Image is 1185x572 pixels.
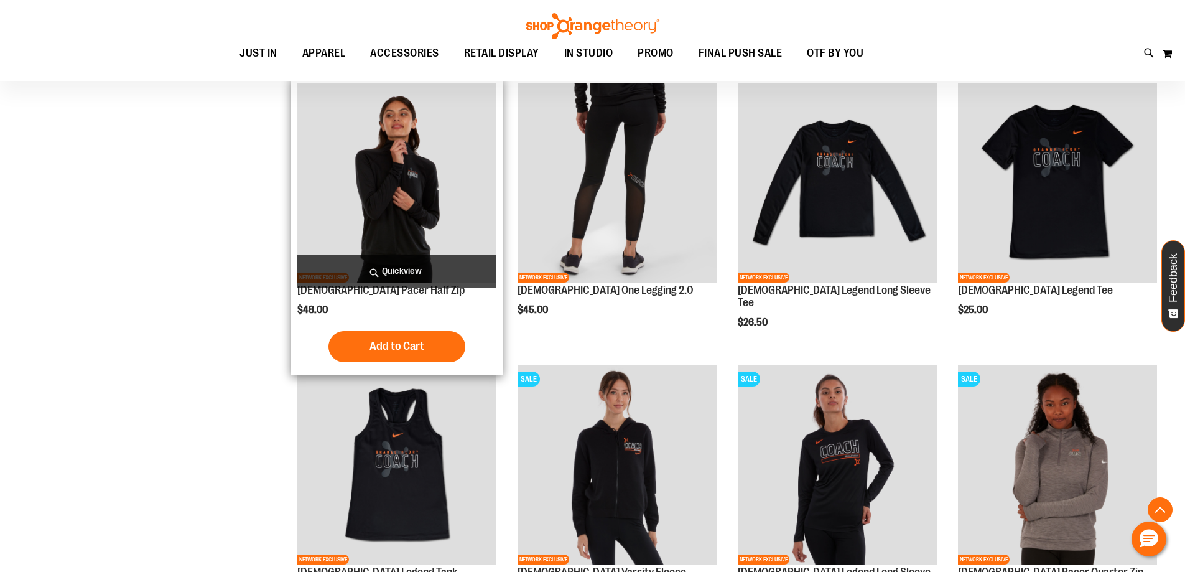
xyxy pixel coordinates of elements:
a: OTF BY YOU [794,39,876,68]
span: PROMO [638,39,674,67]
span: NETWORK EXCLUSIVE [297,555,349,565]
a: [DEMOGRAPHIC_DATA] One Legging 2.0 [518,284,694,296]
a: Product image for Ladies Pacer Quarter ZipSALENETWORK EXCLUSIVE [958,365,1157,566]
a: OTF Ladies Coach FA22 Varsity Fleece Full Zip - Black primary imageSALENETWORK EXCLUSIVE [518,365,717,566]
a: OTF Ladies Coach FA23 Legend LS Tee - Black primary imageNETWORK EXCLUSIVE [738,83,937,284]
span: SALE [958,372,980,387]
img: OTF Ladies Coach FA23 Legend SS Tee - Black primary image [958,83,1157,283]
span: NETWORK EXCLUSIVE [738,555,789,565]
a: RETAIL DISPLAY [452,39,552,68]
img: OTF Ladies Coach FA23 Legend LS Tee - Black primary image [738,83,937,283]
img: OTF Ladies Coach FA23 Pacer Half Zip - Black primary image [297,83,496,283]
a: OTF Ladies Coach FA23 One Legging 2.0 - Black primary imageNETWORK EXCLUSIVE [518,83,717,284]
span: ACCESSORIES [370,39,439,67]
a: APPAREL [290,39,358,68]
a: JUST IN [227,39,290,68]
span: FINAL PUSH SALE [699,39,783,67]
img: OTF Ladies Coach FA23 Legend Tank - Black primary image [297,365,496,565]
span: RETAIL DISPLAY [464,39,539,67]
span: OTF BY YOU [807,39,863,67]
img: Shop Orangetheory [524,13,661,39]
a: ACCESSORIES [358,39,452,68]
span: $48.00 [297,304,330,316]
span: APPAREL [302,39,346,67]
span: Add to Cart [369,339,424,353]
button: Hello, have a question? Let’s chat. [1132,522,1166,556]
span: IN STUDIO [564,39,613,67]
button: Add to Cart [328,331,465,362]
div: product [511,77,723,347]
span: NETWORK EXCLUSIVE [738,273,789,283]
span: NETWORK EXCLUSIVE [518,273,569,283]
a: [DEMOGRAPHIC_DATA] Legend Long Sleeve Tee [738,284,931,309]
div: product [732,77,943,359]
span: $25.00 [958,304,990,316]
a: Quickview [297,255,496,288]
img: OTF Ladies Coach FA23 One Legging 2.0 - Black primary image [518,83,717,283]
img: Product image for Ladies Pacer Quarter Zip [958,365,1157,565]
button: Back To Top [1148,497,1173,522]
a: [DEMOGRAPHIC_DATA] Pacer Half Zip [297,284,465,296]
div: product [291,77,503,375]
span: NETWORK EXCLUSIVE [958,273,1010,283]
span: $45.00 [518,304,550,316]
a: IN STUDIO [552,39,626,67]
span: NETWORK EXCLUSIVE [518,555,569,565]
a: FINAL PUSH SALE [686,39,795,68]
a: [DEMOGRAPHIC_DATA] Legend Tee [958,284,1113,296]
a: OTF Ladies Coach FA22 Legend LS Tee - Black primary imageSALENETWORK EXCLUSIVE [738,365,937,566]
a: OTF Ladies Coach FA23 Pacer Half Zip - Black primary imageNETWORK EXCLUSIVE [297,83,496,284]
span: $26.50 [738,317,769,328]
span: Feedback [1168,253,1179,302]
span: SALE [738,372,760,387]
img: OTF Ladies Coach FA22 Varsity Fleece Full Zip - Black primary image [518,365,717,565]
button: Feedback - Show survey [1161,240,1185,332]
span: NETWORK EXCLUSIVE [958,555,1010,565]
a: OTF Ladies Coach FA23 Legend Tank - Black primary imageNETWORK EXCLUSIVE [297,365,496,566]
span: JUST IN [239,39,277,67]
a: PROMO [625,39,686,68]
a: OTF Ladies Coach FA23 Legend SS Tee - Black primary imageNETWORK EXCLUSIVE [958,83,1157,284]
span: SALE [518,372,540,387]
img: OTF Ladies Coach FA22 Legend LS Tee - Black primary image [738,365,937,565]
div: product [952,77,1163,347]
